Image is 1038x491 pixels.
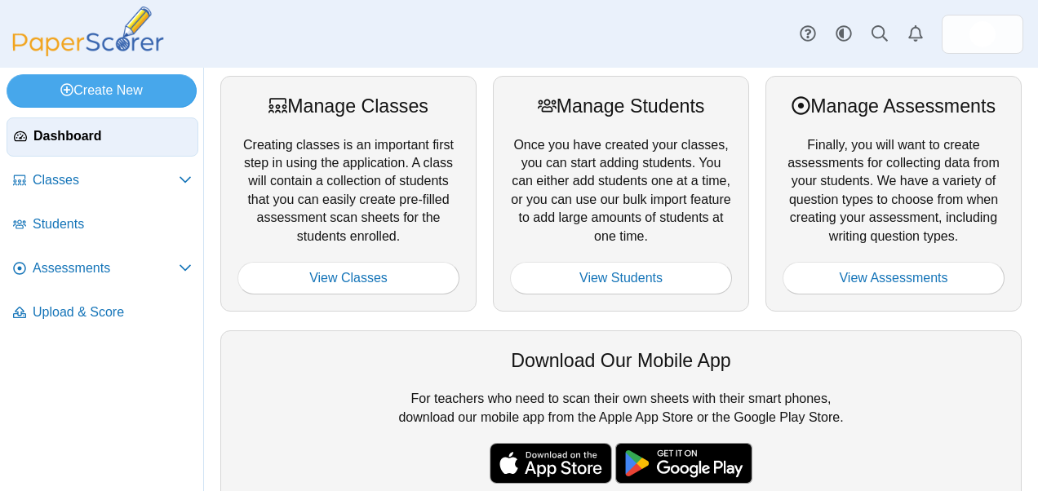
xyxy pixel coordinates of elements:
[898,16,934,52] a: Alerts
[33,171,179,189] span: Classes
[615,443,752,484] img: google-play-badge.png
[33,259,179,277] span: Assessments
[237,347,1005,374] div: Download Our Mobile App
[237,262,459,294] a: View Classes
[969,21,996,47] img: ps.eIhWVS7xDHI7BdcC
[33,303,192,321] span: Upload & Score
[942,15,1023,54] a: ps.eIhWVS7xDHI7BdcC
[237,93,459,119] div: Manage Classes
[7,161,198,201] a: Classes
[783,93,1005,119] div: Manage Assessments
[510,262,732,294] a: View Students
[969,21,996,47] span: Tim McIntyre
[7,250,198,289] a: Assessments
[7,117,198,157] a: Dashboard
[765,76,1022,312] div: Finally, you will want to create assessments for collecting data from your students. We have a va...
[7,7,170,56] img: PaperScorer
[510,93,732,119] div: Manage Students
[220,76,477,312] div: Creating classes is an important first step in using the application. A class will contain a coll...
[7,74,197,107] a: Create New
[33,215,192,233] span: Students
[493,76,749,312] div: Once you have created your classes, you can start adding students. You can either add students on...
[7,45,170,59] a: PaperScorer
[7,206,198,245] a: Students
[7,294,198,333] a: Upload & Score
[783,262,1005,294] a: View Assessments
[490,443,612,484] img: apple-store-badge.svg
[33,127,191,145] span: Dashboard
